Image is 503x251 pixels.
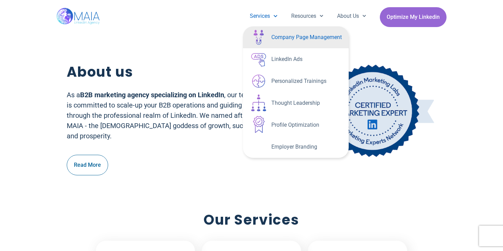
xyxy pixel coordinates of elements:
[308,62,436,162] img: Linkedin certificate for website
[80,91,224,99] b: B2B marketing agency specializing on LinkedIn
[243,48,349,70] a: LinkedIn Ads
[284,7,330,25] a: Resources
[243,70,349,92] a: Personalized Trainings
[74,159,101,172] span: Read More
[67,155,108,175] a: Read More
[243,114,349,136] a: Profile Optimization
[243,7,284,25] a: Services
[243,7,373,25] nav: Menu
[243,26,349,158] ul: Services
[380,7,447,27] a: Optimize My Linkedin
[243,92,349,114] a: Thought Leadership
[243,26,349,48] a: Company Page Management
[204,210,299,230] h2: Our Services
[387,11,440,24] span: Optimize My Linkedin
[243,136,349,158] a: Employer Branding
[330,7,373,25] a: About Us
[67,90,259,141] p: As a , our team is committed to scale-up your B2B operations and guiding you through the professi...
[67,62,259,83] h2: About us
